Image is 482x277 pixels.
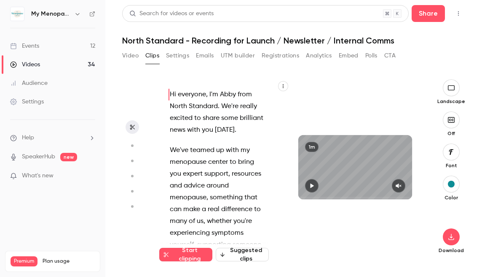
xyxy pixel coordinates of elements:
button: Video [122,49,139,62]
span: Help [22,133,34,142]
button: Clips [145,49,159,62]
span: up [216,144,224,156]
span: with [226,144,239,156]
span: yourself [170,239,194,251]
iframe: Noticeable Trigger [85,172,95,180]
span: something [210,192,243,204]
span: symptoms [212,227,244,239]
span: We're [221,100,238,112]
span: , [194,239,195,251]
span: . [235,124,236,136]
span: Hi [170,89,176,100]
span: someone [233,239,261,251]
span: news [170,124,185,136]
button: Embed [339,49,359,62]
span: my [241,144,250,156]
span: , [206,192,208,204]
p: Font [438,162,465,169]
span: Plan usage [43,258,95,265]
span: . [218,100,220,112]
span: new [60,153,77,161]
span: We've [170,144,188,156]
span: us [197,215,204,227]
span: really [240,100,257,112]
a: SpeakerHub [22,152,55,161]
span: experiencing [170,227,210,239]
span: menopause [170,156,206,168]
span: Abby [220,89,236,100]
span: of [189,215,195,227]
span: teamed [190,144,214,156]
span: North [170,100,187,112]
span: that [244,192,257,204]
button: Suggested clips [216,248,269,261]
span: share [203,112,220,124]
div: Videos [10,60,40,69]
span: excited [170,112,193,124]
p: Download [438,247,465,254]
span: [DATE] [215,124,235,136]
span: with [187,124,200,136]
span: What's new [22,171,54,180]
button: UTM builder [221,49,255,62]
button: Emails [196,49,214,62]
button: Share [412,5,445,22]
span: Standard [189,100,218,112]
button: Polls [365,49,378,62]
button: Registrations [262,49,299,62]
div: 1m [305,142,319,152]
li: help-dropdown-opener [10,133,95,142]
button: Settings [166,49,189,62]
span: to [254,204,261,215]
span: can [170,204,182,215]
div: Audience [10,79,48,87]
span: support [204,168,228,180]
span: difference [221,204,252,215]
span: center [208,156,228,168]
span: expert [183,168,203,180]
div: Search for videos or events [129,9,214,18]
span: some [221,112,238,124]
span: make [183,204,200,215]
p: Color [438,194,465,201]
img: My Menopause Centre [11,7,24,21]
span: a [202,204,206,215]
span: Premium [11,256,37,266]
span: many [170,215,187,227]
span: you [170,168,181,180]
h1: North Standard - Recording for Launch / Newsletter / Internal Comms [122,35,465,46]
button: Start clipping [159,248,212,261]
div: Events [10,42,39,50]
span: advice [184,180,205,192]
span: resources [232,168,261,180]
span: everyone [178,89,206,100]
h6: My Menopause Centre [31,10,71,18]
span: you're [233,215,252,227]
button: CTA [384,49,396,62]
span: , [206,89,208,100]
span: you [202,124,213,136]
span: around [206,180,229,192]
span: supporting [197,239,231,251]
span: I'm [209,89,218,100]
span: and [170,180,182,192]
span: to [230,156,236,168]
p: Landscape [437,98,465,105]
span: brilliant [240,112,263,124]
span: whether [207,215,232,227]
span: menopause [170,192,206,204]
span: real [208,204,220,215]
span: from [238,89,252,100]
span: bring [238,156,254,168]
div: Settings [10,98,44,106]
button: Analytics [306,49,332,62]
span: , [228,168,230,180]
span: to [194,112,201,124]
span: , [204,215,205,227]
button: Top Bar Actions [452,7,465,20]
p: Off [438,130,465,137]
